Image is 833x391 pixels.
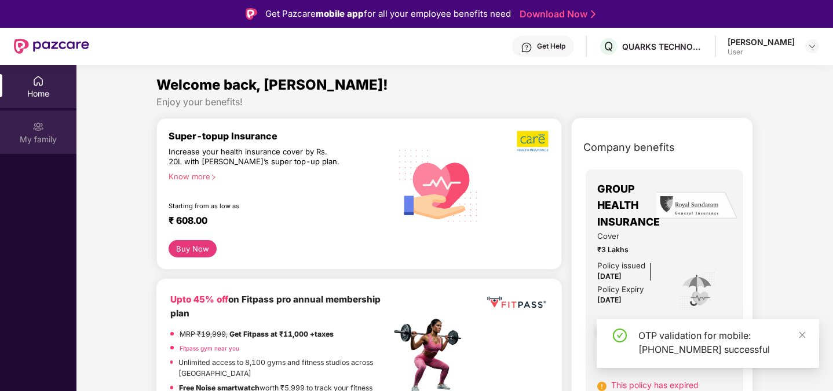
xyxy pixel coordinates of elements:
span: Q [604,39,613,53]
img: New Pazcare Logo [14,39,89,54]
div: OTP validation for mobile: [PHONE_NUMBER] successful [638,329,805,356]
img: svg+xml;base64,PHN2ZyB4bWxucz0iaHR0cDovL3d3dy53My5vcmcvMjAwMC9zdmciIHdpZHRoPSI0OC45MTUiIGhlaWdodD... [604,318,632,346]
div: Enjoy your benefits! [156,96,754,108]
div: Get Pazcare for all your employee benefits need [265,7,511,21]
img: fppp.png [485,293,548,312]
img: svg+xml;base64,PHN2ZyB4bWxucz0iaHR0cDovL3d3dy53My5vcmcvMjAwMC9zdmciIHdpZHRoPSI0OC45NDMiIGhlaWdodD... [616,318,644,346]
span: Welcome back, [PERSON_NAME]! [156,76,388,93]
div: User [728,47,795,57]
img: Logo [246,8,257,20]
img: svg+xml;base64,PHN2ZyB4bWxucz0iaHR0cDovL3d3dy53My5vcmcvMjAwMC9zdmciIHdpZHRoPSIxNiIgaGVpZ2h0PSIxNi... [597,382,607,391]
div: Policy issued [597,260,645,272]
div: Starting from as low as [169,202,342,210]
button: Buy Now [169,240,217,257]
img: svg+xml;base64,PHN2ZyBpZD0iRHJvcGRvd24tMzJ4MzIiIHhtbG5zPSJodHRwOi8vd3d3LnczLm9yZy8yMDAwL3N2ZyIgd2... [808,42,817,51]
div: ₹ 608.00 [169,215,379,228]
div: Know more [169,172,384,180]
img: icon [678,271,716,309]
div: Policy Expiry [597,283,644,296]
span: Cover [597,230,663,242]
span: [DATE] [597,272,622,281]
b: on Fitpass pro annual membership plan [170,294,381,319]
img: svg+xml;base64,PHN2ZyB3aWR0aD0iMjAiIGhlaWdodD0iMjAiIHZpZXdCb3g9IjAgMCAyMCAyMCIgZmlsbD0ibm9uZSIgeG... [32,121,44,132]
div: Super-topup Insurance [169,130,391,142]
strong: Get Fitpass at ₹11,000 +taxes [229,330,334,338]
a: Fitpass gym near you [180,345,239,352]
p: Unlimited access to 8,100 gyms and fitness studios across [GEOGRAPHIC_DATA] [178,357,390,379]
b: Upto 45% off [170,294,228,305]
div: Get Help [537,42,565,51]
span: GROUP HEALTH INSURANCE [597,181,663,230]
div: Increase your health insurance cover by Rs. 20L with [PERSON_NAME]’s super top-up plan. [169,147,341,167]
img: svg+xml;base64,PHN2ZyB4bWxucz0iaHR0cDovL3d3dy53My5vcmcvMjAwMC9zdmciIHhtbG5zOnhsaW5rPSJodHRwOi8vd3... [391,137,487,233]
img: b5dec4f62d2307b9de63beb79f102df3.png [517,130,550,152]
strong: mobile app [316,8,364,19]
div: [PERSON_NAME] [728,36,795,47]
span: Company benefits [583,139,675,156]
img: svg+xml;base64,PHN2ZyBpZD0iSGVscC0zMngzMiIgeG1sbnM9Imh0dHA6Ly93d3cudzMub3JnLzIwMDAvc3ZnIiB3aWR0aD... [521,42,532,53]
a: Download Now [520,8,592,20]
div: QUARKS TECHNOSOFT [622,41,703,52]
del: MRP ₹19,999, [180,330,228,338]
img: svg+xml;base64,PHN2ZyB4bWxucz0iaHR0cDovL3d3dy53My5vcmcvMjAwMC9zdmciIHdpZHRoPSI0OC45NDMiIGhlaWdodD... [591,318,620,346]
img: Stroke [591,8,595,20]
img: svg+xml;base64,PHN2ZyBpZD0iSG9tZSIgeG1sbnM9Imh0dHA6Ly93d3cudzMub3JnLzIwMDAvc3ZnIiB3aWR0aD0iMjAiIG... [32,75,44,87]
span: check-circle [613,329,627,342]
img: insurerLogo [656,191,737,220]
span: This policy has expired [611,380,699,390]
span: close [798,331,806,339]
span: [DATE] [597,296,622,304]
span: ₹3 Lakhs [597,244,663,255]
span: right [210,174,217,180]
